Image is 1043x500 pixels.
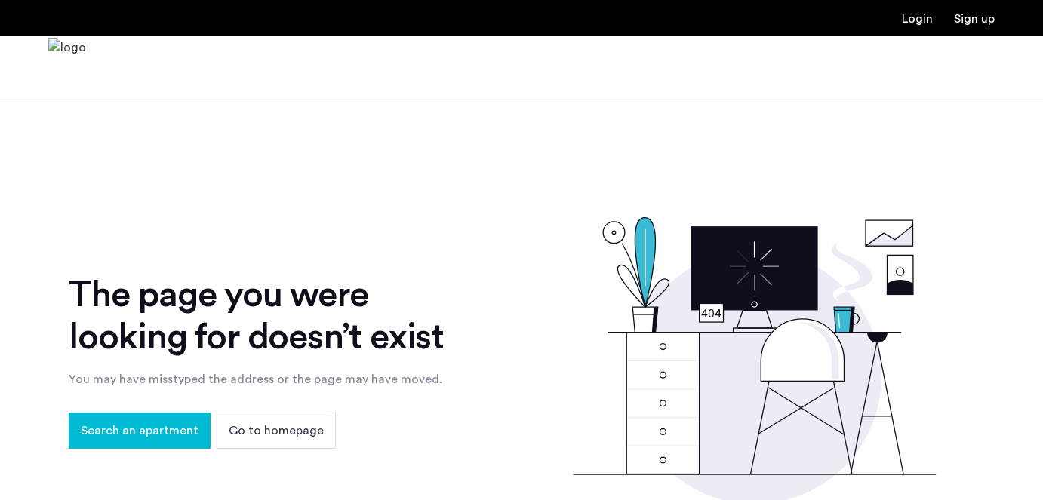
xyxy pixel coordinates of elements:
a: Cazamio Logo [48,38,86,95]
button: button [69,413,211,449]
img: logo [48,38,86,95]
button: button [217,413,336,449]
span: Search an apartment [81,422,198,440]
div: You may have misstyped the address or the page may have moved. [69,370,471,388]
span: Go to homepage [229,422,324,440]
a: Login [902,13,933,25]
div: The page you were looking for doesn’t exist [69,274,471,358]
a: Registration [954,13,995,25]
